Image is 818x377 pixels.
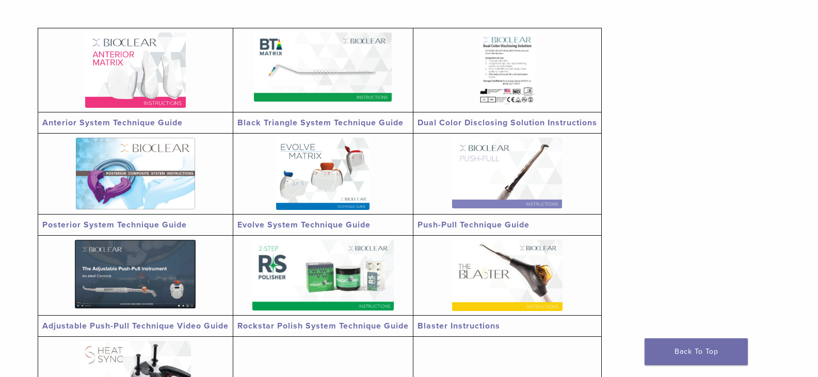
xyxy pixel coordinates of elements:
[418,118,597,128] a: Dual Color Disclosing Solution Instructions
[237,118,404,128] a: Black Triangle System Technique Guide
[418,220,530,230] a: Push-Pull Technique Guide
[237,321,409,331] a: Rockstar Polish System Technique Guide
[418,321,500,331] a: Blaster Instructions
[237,220,371,230] a: Evolve System Technique Guide
[42,321,229,331] a: Adjustable Push-Pull Technique Video Guide
[42,118,183,128] a: Anterior System Technique Guide
[645,338,748,365] a: Back To Top
[42,220,187,230] a: Posterior System Technique Guide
